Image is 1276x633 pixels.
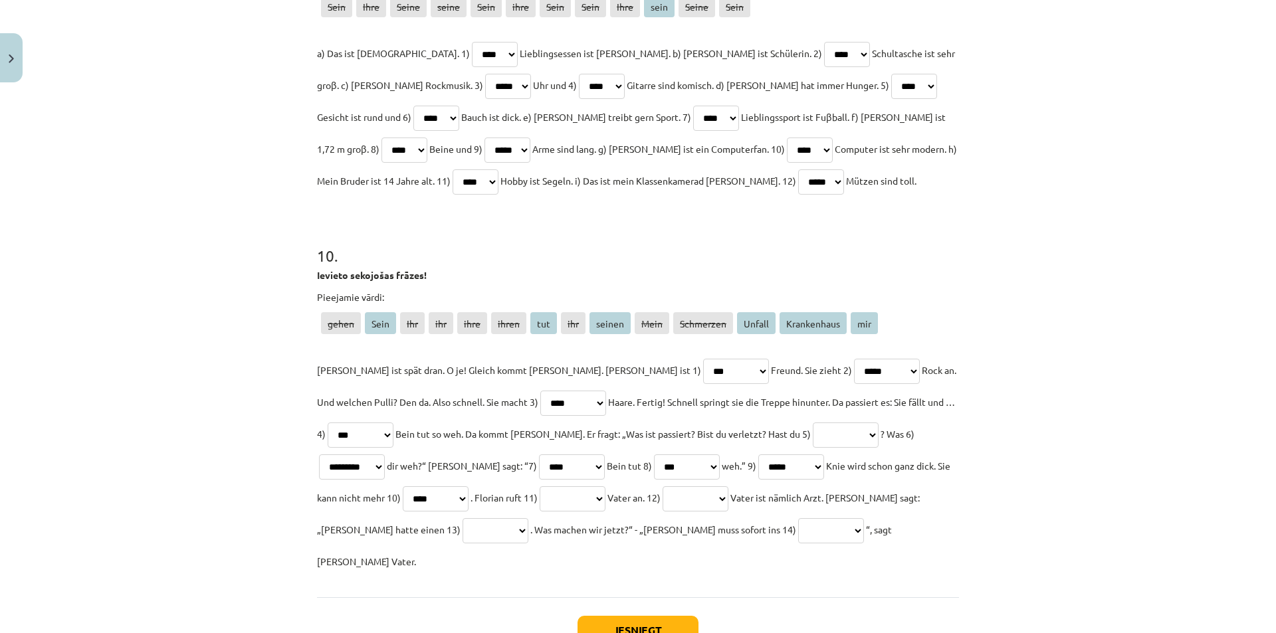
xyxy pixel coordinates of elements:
[317,111,411,123] span: Gesicht ist rund und 6)
[722,460,756,472] span: weh.” 9)
[627,79,889,91] span: Gitarre sind komisch. d) [PERSON_NAME] hat immer Hunger. 5)
[737,312,776,334] span: Unfall
[317,290,959,304] p: Pieejamie vārdi:
[846,175,916,187] span: Mützen sind toll.
[9,54,14,63] img: icon-close-lesson-0947bae3869378f0d4975bcd49f059093ad1ed9edebbc8119c70593378902aed.svg
[317,269,427,281] b: Ievieto sekojošas frāzes!
[321,312,361,334] span: gehen
[317,396,957,440] span: Haare. Fertig! Schnell springt sie die Treppe hinunter. Da passiert es: Sie fällt und … 4)
[532,143,785,155] span: Arme sind lang. g) [PERSON_NAME] ist ein Computerfan. 10)
[387,460,537,472] span: dir weh?“ [PERSON_NAME] sagt: “7)
[429,312,453,334] span: ihr
[429,143,482,155] span: Beine und 9)
[395,428,811,440] span: Bein tut so weh. Da kommt [PERSON_NAME]. Er fragt: „Was ist passiert? Bist du verletzt? Hast du 5)
[317,47,470,59] span: a) Das ist [DEMOGRAPHIC_DATA]. 1)
[851,312,878,334] span: mir
[881,428,914,440] span: ? Was 6)
[561,312,585,334] span: ihr
[317,223,959,264] h1: 10 .
[589,312,631,334] span: seinen
[607,492,661,503] span: Vater an. 12)
[673,312,733,334] span: Schmerzen
[491,312,526,334] span: ihren
[365,312,396,334] span: Sein
[400,312,425,334] span: Ihr
[780,312,847,334] span: Krankenhaus
[471,492,538,503] span: . Florian ruft 11)
[520,47,822,59] span: Lieblingsessen ist [PERSON_NAME]. b) [PERSON_NAME] ist Schülerin. 2)
[533,79,577,91] span: Uhr und 4)
[607,460,652,472] span: Bein tut 8)
[530,523,796,535] span: . Was machen wir jetzt?“ - „[PERSON_NAME] muss sofort ins 14)
[771,364,852,376] span: Freund. Sie zieht 2)
[500,175,796,187] span: Hobby ist Segeln. i) Das ist mein Klassenkamerad [PERSON_NAME]. 12)
[317,364,701,376] span: [PERSON_NAME] ist spät dran. O je! Gleich kommt [PERSON_NAME]. [PERSON_NAME] ist 1)
[461,111,691,123] span: Bauch ist dick. e) [PERSON_NAME] treibt gern Sport. 7)
[635,312,669,334] span: Mein
[457,312,487,334] span: ihre
[530,312,557,334] span: tut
